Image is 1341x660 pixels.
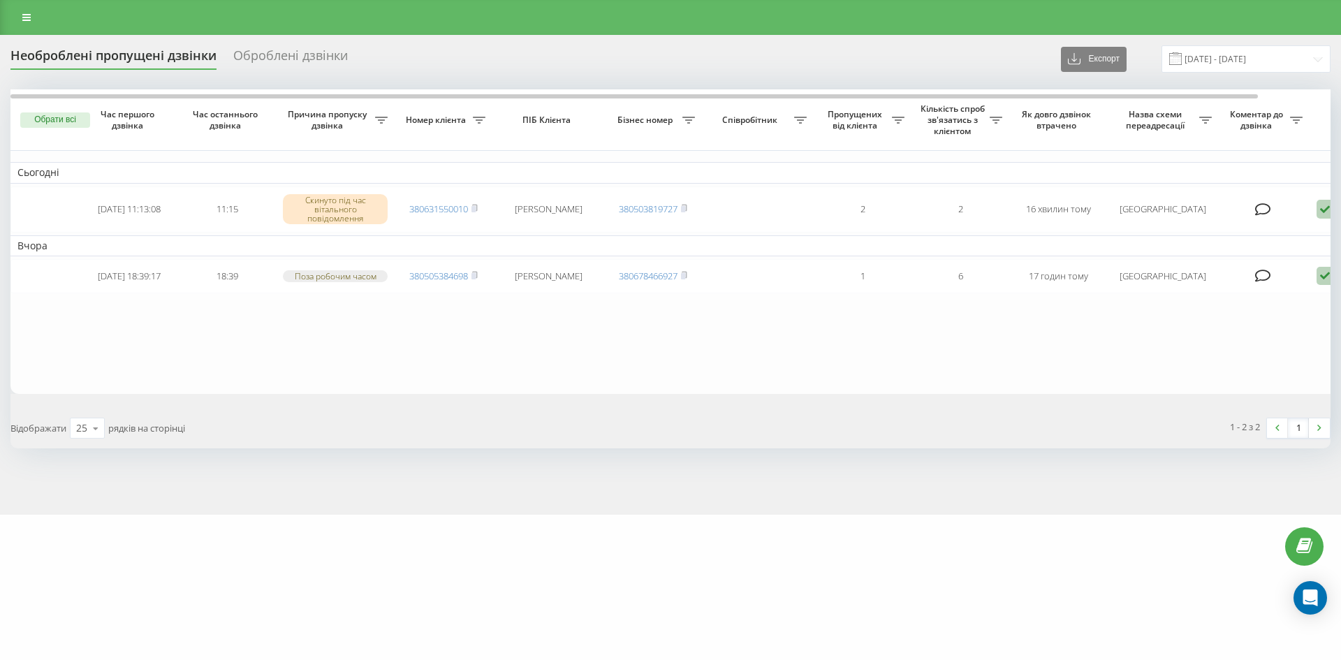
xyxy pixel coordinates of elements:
span: Співробітник [709,115,794,126]
td: [GEOGRAPHIC_DATA] [1107,259,1219,293]
div: Необроблені пропущені дзвінки [10,48,217,70]
span: Відображати [10,422,66,434]
td: 16 хвилин тому [1009,186,1107,233]
a: 380631550010 [409,203,468,215]
button: Експорт [1061,47,1127,72]
span: ПІБ Клієнта [504,115,592,126]
div: Скинуто під час вітального повідомлення [283,194,388,225]
span: Час першого дзвінка [91,109,167,131]
span: Бізнес номер [611,115,682,126]
span: Коментар до дзвінка [1226,109,1290,131]
td: [GEOGRAPHIC_DATA] [1107,186,1219,233]
div: Оброблені дзвінки [233,48,348,70]
span: Назва схеми переадресації [1114,109,1199,131]
td: [PERSON_NAME] [492,186,604,233]
span: рядків на сторінці [108,422,185,434]
span: Пропущених від клієнта [821,109,892,131]
a: 380505384698 [409,270,468,282]
td: 2 [911,186,1009,233]
span: Час останнього дзвінка [189,109,265,131]
td: [DATE] 18:39:17 [80,259,178,293]
div: Поза робочим часом [283,270,388,282]
span: Як довго дзвінок втрачено [1020,109,1096,131]
a: 380678466927 [619,270,677,282]
td: 1 [814,259,911,293]
td: [DATE] 11:13:08 [80,186,178,233]
td: 18:39 [178,259,276,293]
button: Обрати всі [20,112,90,128]
a: 380503819727 [619,203,677,215]
td: 2 [814,186,911,233]
span: Причина пропуску дзвінка [283,109,375,131]
td: 6 [911,259,1009,293]
td: 17 годин тому [1009,259,1107,293]
div: 25 [76,421,87,435]
span: Кількість спроб зв'язатись з клієнтом [918,103,990,136]
div: 1 - 2 з 2 [1230,420,1260,434]
span: Номер клієнта [402,115,473,126]
td: [PERSON_NAME] [492,259,604,293]
td: 11:15 [178,186,276,233]
div: Open Intercom Messenger [1294,581,1327,615]
a: 1 [1288,418,1309,438]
